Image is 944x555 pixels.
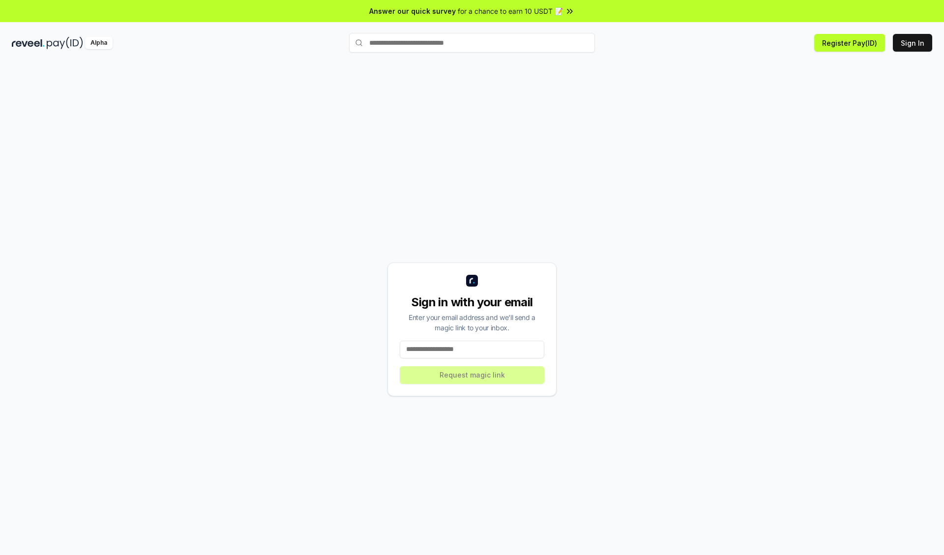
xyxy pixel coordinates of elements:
button: Sign In [893,34,932,52]
div: Sign in with your email [400,294,544,310]
img: reveel_dark [12,37,45,49]
button: Register Pay(ID) [814,34,885,52]
div: Alpha [85,37,113,49]
img: pay_id [47,37,83,49]
div: Enter your email address and we’ll send a magic link to your inbox. [400,312,544,333]
span: Answer our quick survey [369,6,456,16]
span: for a chance to earn 10 USDT 📝 [458,6,563,16]
img: logo_small [466,275,478,287]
